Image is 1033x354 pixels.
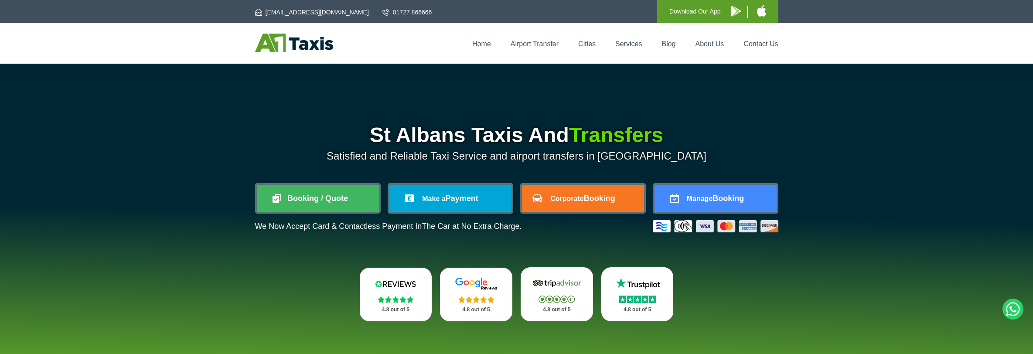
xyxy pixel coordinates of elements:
a: About Us [695,40,724,48]
a: Home [472,40,491,48]
p: We Now Accept Card & Contactless Payment In [255,222,522,231]
a: [EMAIL_ADDRESS][DOMAIN_NAME] [255,8,369,17]
span: Make a [422,195,445,202]
a: Make aPayment [389,185,511,212]
a: Airport Transfer [511,40,559,48]
img: Reviews.io [369,277,422,290]
img: A1 Taxis St Albans LTD [255,34,333,52]
img: Stars [619,296,656,303]
p: 4.8 out of 5 [530,304,583,315]
img: Stars [378,296,414,303]
p: 4.8 out of 5 [450,304,503,315]
span: Manage [687,195,713,202]
a: CorporateBooking [522,185,644,212]
p: 4.8 out of 5 [369,304,423,315]
img: Stars [458,296,494,303]
img: Tripadvisor [531,277,583,290]
p: Satisfied and Reliable Taxi Service and airport transfers in [GEOGRAPHIC_DATA] [255,150,778,162]
a: Services [615,40,642,48]
a: 01727 866666 [382,8,432,17]
a: Tripadvisor Stars 4.8 out of 5 [521,267,593,321]
a: Booking / Quote [257,185,379,212]
a: Blog [661,40,675,48]
span: Transfers [569,123,663,146]
h1: St Albans Taxis And [255,125,778,146]
img: Google [450,277,502,290]
img: A1 Taxis iPhone App [757,5,766,17]
img: Stars [539,296,575,303]
p: 4.8 out of 5 [611,304,664,315]
img: Trustpilot [611,277,664,290]
a: Google Stars 4.8 out of 5 [440,268,512,321]
a: Contact Us [743,40,778,48]
span: The Car at No Extra Charge. [422,222,522,231]
span: Corporate [550,195,583,202]
a: Trustpilot Stars 4.8 out of 5 [601,267,674,321]
a: Reviews.io Stars 4.8 out of 5 [360,268,432,321]
img: Credit And Debit Cards [653,220,778,232]
img: A1 Taxis Android App [731,6,741,17]
a: ManageBooking [655,185,777,212]
p: Download Our App [669,6,721,17]
a: Cities [578,40,596,48]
